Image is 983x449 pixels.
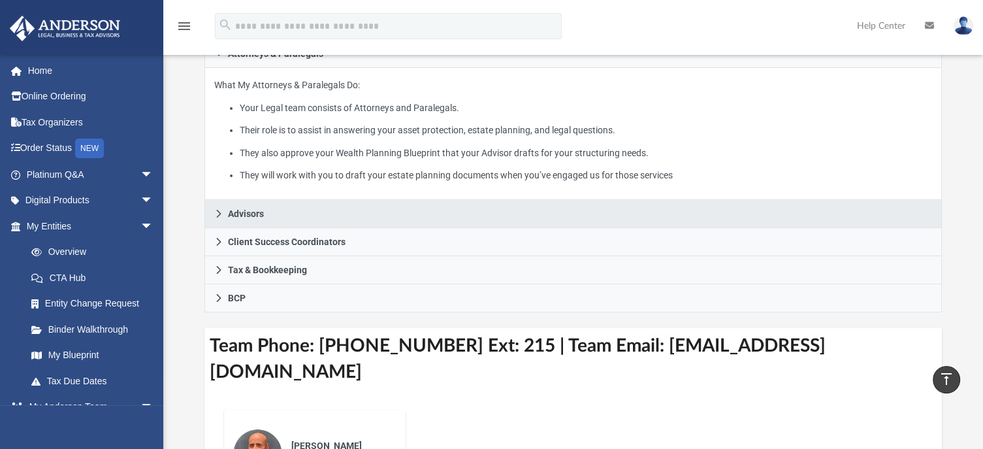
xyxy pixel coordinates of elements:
[204,228,943,256] a: Client Success Coordinators
[204,328,943,390] h3: Team Phone: [PHONE_NUMBER] Ext: 215 | Team Email: [EMAIL_ADDRESS][DOMAIN_NAME]
[240,100,932,116] li: Your Legal team consists of Attorneys and Paralegals.
[240,122,932,139] li: Their role is to assist in answering your asset protection, estate planning, and legal questions.
[9,213,173,239] a: My Entitiesarrow_drop_down
[9,394,167,420] a: My Anderson Teamarrow_drop_down
[939,371,954,387] i: vertical_align_top
[9,135,173,162] a: Order StatusNEW
[9,188,173,214] a: Digital Productsarrow_drop_down
[140,213,167,240] span: arrow_drop_down
[228,293,246,303] span: BCP
[176,18,192,34] i: menu
[18,316,173,342] a: Binder Walkthrough
[9,109,173,135] a: Tax Organizers
[18,265,173,291] a: CTA Hub
[9,161,173,188] a: Platinum Q&Aarrow_drop_down
[18,239,173,265] a: Overview
[140,394,167,421] span: arrow_drop_down
[204,200,943,228] a: Advisors
[18,291,173,317] a: Entity Change Request
[933,366,960,393] a: vertical_align_top
[204,256,943,284] a: Tax & Bookkeeping
[214,77,933,184] p: What My Attorneys & Paralegals Do:
[204,284,943,312] a: BCP
[75,139,104,158] div: NEW
[240,145,932,161] li: They also approve your Wealth Planning Blueprint that your Advisor drafts for your structuring ne...
[9,84,173,110] a: Online Ordering
[954,16,973,35] img: User Pic
[228,265,307,274] span: Tax & Bookkeeping
[140,161,167,188] span: arrow_drop_down
[228,49,323,58] span: Attorneys & Paralegals
[218,18,233,32] i: search
[140,188,167,214] span: arrow_drop_down
[204,68,943,201] div: Attorneys & Paralegals
[9,58,173,84] a: Home
[228,237,346,246] span: Client Success Coordinators
[6,16,124,41] img: Anderson Advisors Platinum Portal
[176,25,192,34] a: menu
[18,342,167,369] a: My Blueprint
[240,167,932,184] li: They will work with you to draft your estate planning documents when you’ve engaged us for those ...
[228,209,264,218] span: Advisors
[18,368,173,394] a: Tax Due Dates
